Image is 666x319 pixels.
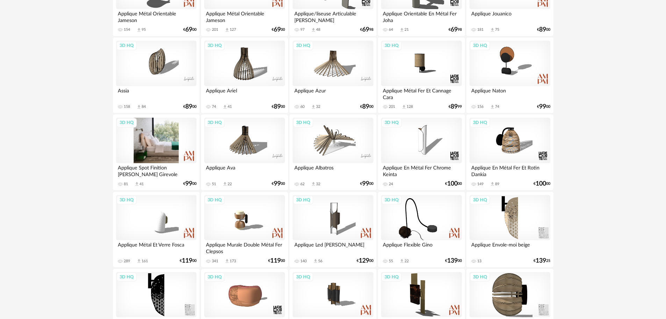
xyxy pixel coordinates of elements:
a: 3D HQ Assia 158 Download icon 84 €8900 [113,37,200,113]
a: 3D HQ Applique En Métal Fer Chrome Keinta 24 €10000 [378,115,465,190]
span: Download icon [222,104,228,110]
div: 289 [124,259,130,264]
div: Applique Métal Orientable Jameson [116,9,196,23]
span: Download icon [136,258,142,264]
div: 3D HQ [381,195,402,204]
div: 161 [142,259,148,264]
div: 3D HQ [205,272,225,282]
span: 119 [270,258,281,263]
div: Applique Spot Finition [PERSON_NAME] Girevole [116,163,196,177]
div: 81 [124,182,128,187]
div: 154 [124,27,130,32]
div: 3D HQ [205,41,225,50]
div: 156 [477,104,484,109]
span: Download icon [136,104,142,110]
span: 100 [447,181,458,186]
div: 341 [212,259,218,264]
div: 3D HQ [381,41,402,50]
span: Download icon [490,104,495,110]
span: 129 [359,258,369,263]
a: 3D HQ Applique Led [PERSON_NAME] 140 Download icon 56 €12900 [289,192,376,268]
div: Applique Jouanico [470,9,550,23]
a: 3D HQ Applique Albatros 62 Download icon 32 €9900 [289,115,376,190]
div: Applique Envole-moi beige [470,240,550,254]
a: 3D HQ Applique Métal Et Verre Fosca 289 Download icon 161 €11900 [113,192,200,268]
div: 60 [300,104,305,109]
div: € 00 [537,104,550,109]
div: 3D HQ [293,41,313,50]
div: 32 [316,182,320,187]
span: 100 [536,181,546,186]
a: 3D HQ Applique Ariel 74 Download icon 41 €8900 [201,37,288,113]
div: 3D HQ [205,118,225,127]
div: Applique Led [PERSON_NAME] [293,240,373,254]
div: 3D HQ [470,118,490,127]
div: € 00 [268,258,285,263]
div: 56 [318,259,322,264]
div: 97 [300,27,305,32]
div: Applique Métal Fer Et Cannage Cara [381,86,461,100]
div: 127 [230,27,236,32]
span: 99 [362,181,369,186]
span: 69 [185,27,192,32]
div: 3D HQ [381,118,402,127]
div: € 00 [183,27,196,32]
div: Applique En Métal Fer Et Rotin Dankia [470,163,550,177]
div: Applique En Métal Fer Chrome Keinta [381,163,461,177]
div: 32 [316,104,320,109]
div: Assia [116,86,196,100]
span: Download icon [224,258,230,264]
span: 99 [185,181,192,186]
div: € 00 [183,104,196,109]
span: 89 [451,104,458,109]
div: Applique Murale Double Métal Fer Clepsos [204,240,285,254]
div: 173 [230,259,236,264]
span: 89 [539,27,546,32]
span: Download icon [313,258,318,264]
div: € 00 [272,181,285,186]
span: 99 [539,104,546,109]
span: Download icon [490,27,495,33]
span: Download icon [136,27,142,33]
div: 3D HQ [293,118,313,127]
div: € 98 [360,27,373,32]
div: 74 [495,104,499,109]
span: Download icon [134,181,139,187]
span: Download icon [399,258,404,264]
a: 3D HQ Applique Spot Finition [PERSON_NAME] Girevole 81 Download icon 41 €9900 [113,115,200,190]
span: Download icon [490,181,495,187]
div: 75 [495,27,499,32]
a: 3D HQ Applique Naton 156 Download icon 74 €9900 [466,37,553,113]
a: 3D HQ Applique Envole-moi beige 13 €13925 [466,192,553,268]
span: 89 [185,104,192,109]
div: € 00 [360,104,373,109]
div: 3D HQ [293,272,313,282]
div: Applique Ava [204,163,285,177]
span: Download icon [311,181,316,187]
div: Applique/liseuse Articulable [PERSON_NAME] [293,9,373,23]
span: 69 [451,27,458,32]
div: 89 [495,182,499,187]
div: 3D HQ [470,195,490,204]
span: 99 [274,181,281,186]
div: 22 [404,259,409,264]
div: 21 [404,27,409,32]
div: 181 [477,27,484,32]
div: € 00 [360,181,373,186]
div: Applique Orientable En Métal Fer Joha [381,9,461,23]
div: 62 [300,182,305,187]
span: Download icon [311,104,316,110]
div: 3D HQ [205,195,225,204]
div: 24 [389,182,393,187]
div: 55 [389,259,393,264]
div: 51 [212,182,216,187]
div: € 00 [445,258,462,263]
span: Download icon [222,181,228,187]
div: € 00 [183,181,196,186]
span: 139 [536,258,546,263]
div: € 00 [180,258,196,263]
div: € 00 [537,27,550,32]
div: 3D HQ [381,272,402,282]
div: 201 [212,27,218,32]
div: Applique Métal Et Verre Fosca [116,240,196,254]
